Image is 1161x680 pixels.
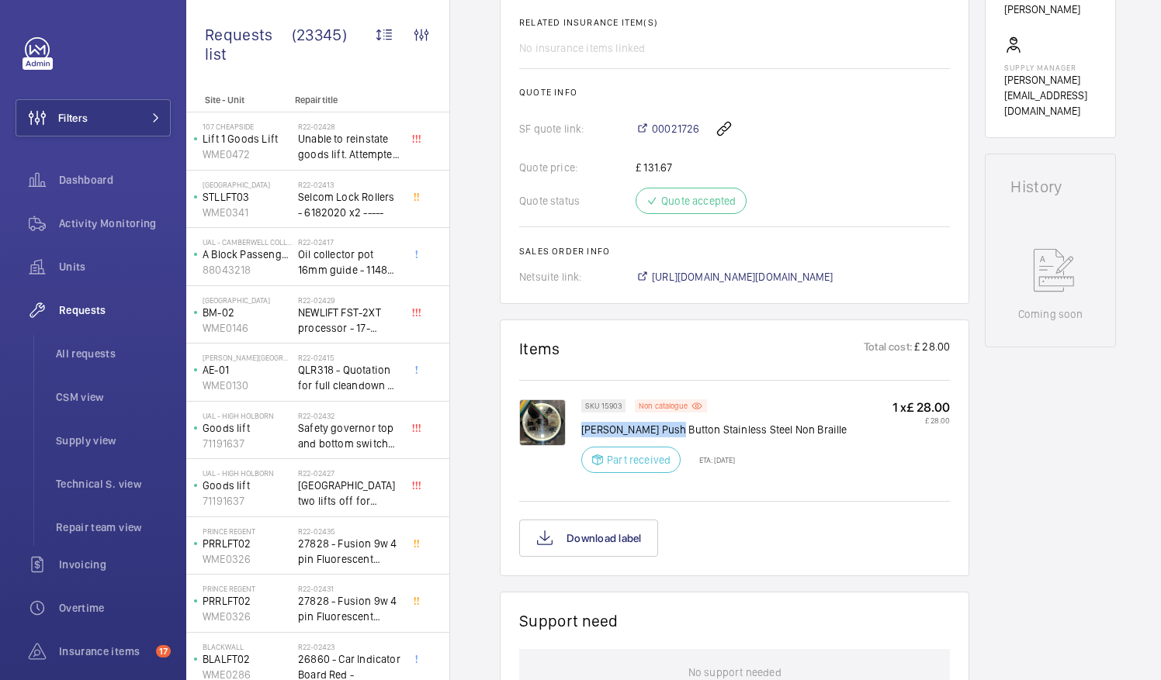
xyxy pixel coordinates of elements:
h2: R22-02427 [298,468,400,478]
span: 00021726 [652,121,699,136]
h2: R22-02415 [298,353,400,362]
p: STLLFT03 [203,189,292,205]
span: QLR318 - Quotation for full cleandown of lift and motor room at, Workspace, [PERSON_NAME][GEOGRAP... [298,362,400,393]
p: ETA: [DATE] [690,455,735,464]
p: 107 Cheapside [203,122,292,131]
p: A Block Passenger Lift 2 (B) L/H [203,247,292,262]
span: Supply view [56,433,171,448]
span: CSM view [56,389,171,405]
span: [GEOGRAPHIC_DATA] two lifts off for safety governor rope switches at top and bottom. Immediate de... [298,478,400,509]
h2: R22-02413 [298,180,400,189]
p: 88043218 [203,262,292,278]
p: UAL - High Holborn [203,411,292,420]
p: WME0341 [203,205,292,220]
p: WME0326 [203,551,292,567]
p: Non catalogue [639,403,688,409]
p: [GEOGRAPHIC_DATA] [203,295,292,305]
p: WME0130 [203,378,292,393]
p: 71191637 [203,493,292,509]
p: SKU 15903 [585,403,622,409]
h2: R22-02428 [298,122,400,131]
span: Unable to reinstate goods lift. Attempted to swap control boards with PL2, no difference. Technic... [298,131,400,162]
p: WME0472 [203,147,292,162]
p: Lift 1 Goods Lift [203,131,292,147]
span: Dashboard [59,172,171,188]
p: Prince Regent [203,584,292,593]
span: Overtime [59,600,171,616]
span: Technical S. view [56,476,171,492]
span: Insurance items [59,644,150,659]
p: Goods lift [203,420,292,436]
h2: R22-02431 [298,584,400,593]
span: Oil collector pot 16mm guide - 11482 x2 [298,247,400,278]
p: AE-01 [203,362,292,378]
p: 71191637 [203,436,292,451]
p: [PERSON_NAME] [1004,2,1080,17]
p: Part received [607,452,671,468]
h1: History [1010,179,1090,195]
h2: R22-02435 [298,526,400,536]
h2: Quote info [519,87,950,98]
h1: Support need [519,611,619,630]
p: PRRLFT02 [203,593,292,609]
span: Activity Monitoring [59,216,171,231]
p: [PERSON_NAME] Push Button Stainless Steel Non Braille [581,422,847,437]
p: Total cost: [864,339,913,358]
p: BLALFT02 [203,651,292,667]
span: Filters [58,110,88,126]
a: 00021726 [636,121,699,136]
p: Blackwall [203,642,292,651]
p: [PERSON_NAME][EMAIL_ADDRESS][DOMAIN_NAME] [1004,72,1097,119]
p: £ 28.00 [913,339,950,358]
h2: R22-02432 [298,411,400,420]
button: Filters [16,99,171,136]
h2: R22-02429 [298,295,400,305]
a: [URL][DOMAIN_NAME][DOMAIN_NAME] [636,269,833,285]
span: Repair team view [56,519,171,535]
p: WME0326 [203,609,292,624]
button: Download label [519,519,658,557]
p: Supply manager [1004,63,1097,72]
span: 17 [156,645,171,658]
span: Requests [59,302,171,318]
p: [PERSON_NAME][GEOGRAPHIC_DATA] [203,353,292,362]
span: Requests list [205,25,292,64]
p: UAL - Camberwell College of Arts [203,237,292,247]
span: 27828 - Fusion 9w 4 pin Fluorescent Lamp / Bulb - Used on Prince regent lift No2 car top test con... [298,536,400,567]
p: Site - Unit [186,95,289,105]
span: Safety governor top and bottom switches not working from an immediate defect. Lift passenger lift... [298,420,400,451]
p: UAL - High Holborn [203,468,292,478]
p: Repair title [295,95,397,105]
h1: Items [519,339,560,358]
span: NEWLIFT FST-2XT processor - 17-02000003 1021,00 euros x1 [298,305,400,336]
p: 1 x £ 28.00 [892,399,950,416]
span: Invoicing [59,557,171,572]
p: Coming soon [1018,306,1083,322]
p: [GEOGRAPHIC_DATA] [203,180,292,189]
p: BM-02 [203,305,292,320]
span: Selcom Lock Rollers - 6182020 x2 ----- [298,189,400,220]
span: Units [59,259,171,274]
h2: R22-02417 [298,237,400,247]
h2: R22-02423 [298,642,400,651]
span: [URL][DOMAIN_NAME][DOMAIN_NAME] [652,269,833,285]
p: WME0146 [203,320,292,336]
p: Goods lift [203,478,292,493]
p: PRRLFT02 [203,536,292,551]
span: 27828 - Fusion 9w 4 pin Fluorescent Lamp / Bulb - Used on Prince regent lift No2 car top test con... [298,593,400,624]
h2: Related insurance item(s) [519,17,950,28]
h2: Sales order info [519,246,950,257]
img: qnT9V2JoD_aY-4v_5kr4nprOwcat6CcxCehEdRoA12AMoocc.png [519,399,566,446]
p: £ 28.00 [892,416,950,425]
p: Prince Regent [203,526,292,536]
span: All requests [56,346,171,361]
